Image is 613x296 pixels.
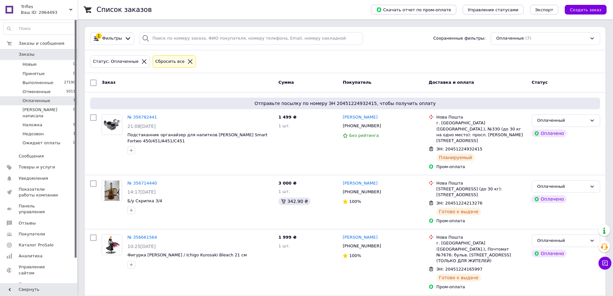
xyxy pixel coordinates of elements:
[278,80,294,85] span: Сумма
[343,80,371,85] span: Покупатель
[23,80,53,86] span: Выполненные
[66,89,75,95] span: 5011
[532,195,566,203] div: Оплачено
[73,98,75,104] span: 7
[19,264,60,276] span: Управление сайтом
[535,7,553,12] span: Экспорт
[278,243,290,248] span: 1 шт.
[23,140,60,146] span: Ожидает оплаты
[436,234,526,240] div: Нова Пошта
[127,189,156,195] span: 14:17[DATE]
[127,253,247,257] a: Фигурка [PERSON_NAME] / Ichigo Kurosaki Bleach 21 см
[73,122,75,128] span: 9
[19,281,60,293] span: Кошелек компании
[436,201,482,205] span: ЭН: 20451224213276
[530,5,558,14] button: Экспорт
[376,7,451,13] span: Скачать отчет по пром-оплате
[105,181,120,201] img: Фото товару
[436,186,526,198] div: [STREET_ADDRESS] (до 30 кг): [STREET_ADDRESS]
[19,153,44,159] span: Сообщения
[19,231,45,237] span: Покупатели
[570,7,601,12] span: Создать заказ
[532,80,548,85] span: Статус
[436,240,526,264] div: г. [GEOGRAPHIC_DATA] ([GEOGRAPHIC_DATA].), Почтомат №7676: бульв. [STREET_ADDRESS] (ТОЛЬКО ДЛЯ ЖИ...
[19,253,42,259] span: Аналитика
[19,242,53,248] span: Каталог ProSale
[154,58,186,65] div: Сбросить все
[537,117,587,124] div: Оплаченный
[19,203,60,215] span: Панель управления
[278,115,296,119] span: 1 499 ₴
[343,234,377,241] a: [PERSON_NAME]
[127,244,156,249] span: 10:25[DATE]
[278,197,311,205] div: 342.90 ₴
[349,199,361,204] span: 100%
[96,33,102,39] div: 1
[102,115,122,135] img: Фото товару
[537,183,587,190] div: Оплаченный
[73,131,75,137] span: 1
[19,52,34,57] span: Заказы
[23,89,51,95] span: Отмененные
[4,23,76,34] input: Поиск
[139,32,363,45] input: Поиск по номеру заказа, ФИО покупателя, номеру телефона, Email, номеру накладной
[23,62,37,67] span: Новые
[278,123,290,128] span: 1 шт.
[73,62,75,67] span: 0
[436,208,481,215] div: Готово к выдаче
[468,7,518,12] span: Управление статусами
[436,284,526,290] div: Пром-оплата
[21,4,69,10] span: Trifles
[127,235,157,240] a: № 356661564
[349,253,361,258] span: 100%
[496,35,524,42] span: Оплаченные
[127,132,267,143] a: Подстаканник органайзер для напитков [PERSON_NAME] Smart Fortwo 450/451/A451/C451
[73,107,75,119] span: 0
[436,114,526,120] div: Нова Пошта
[343,180,377,186] a: [PERSON_NAME]
[341,122,382,130] div: [PHONE_NUMBER]
[21,10,77,15] div: Ваш ID: 2964493
[23,107,73,119] span: [PERSON_NAME] написала
[19,176,48,181] span: Уведомления
[102,35,122,42] span: Фильтры
[73,71,75,77] span: 0
[127,124,156,129] span: 21:08[DATE]
[343,114,377,120] a: [PERSON_NAME]
[127,115,157,119] a: № 356782441
[341,188,382,196] div: [PHONE_NUMBER]
[532,129,566,137] div: Оплачено
[532,250,566,257] div: Оплачено
[436,267,482,272] span: ЭН: 20451224165997
[127,181,157,186] a: № 356714440
[436,180,526,186] div: Нова Пошта
[565,5,607,14] button: Создать заказ
[19,186,60,198] span: Показатели работы компании
[558,7,607,12] a: Создать заказ
[278,235,296,240] span: 1 999 ₴
[102,180,122,201] a: Фото товару
[23,131,44,137] span: Недозвон
[436,274,481,282] div: Готово к выдаче
[73,140,75,146] span: 0
[127,198,162,203] a: Б/у Скрипка 3/4
[23,122,42,128] span: Наложка
[19,164,55,170] span: Товары и услуги
[436,147,482,151] span: ЭН: 20451224932415
[93,100,598,107] span: Отправьте посылку по номеру ЭН 20451224932415, чтобы получить оплату
[97,6,152,14] h1: Список заказов
[278,189,290,194] span: 1 шт.
[102,235,122,255] img: Фото товару
[599,257,611,270] button: Чат с покупателем
[23,98,50,104] span: Оплаченные
[436,218,526,224] div: Пром-оплата
[463,5,524,14] button: Управление статусами
[341,242,382,250] div: [PHONE_NUMBER]
[436,154,475,161] div: Планируемый
[537,237,587,244] div: Оплаченный
[102,80,116,85] span: Заказ
[525,36,531,41] span: (7)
